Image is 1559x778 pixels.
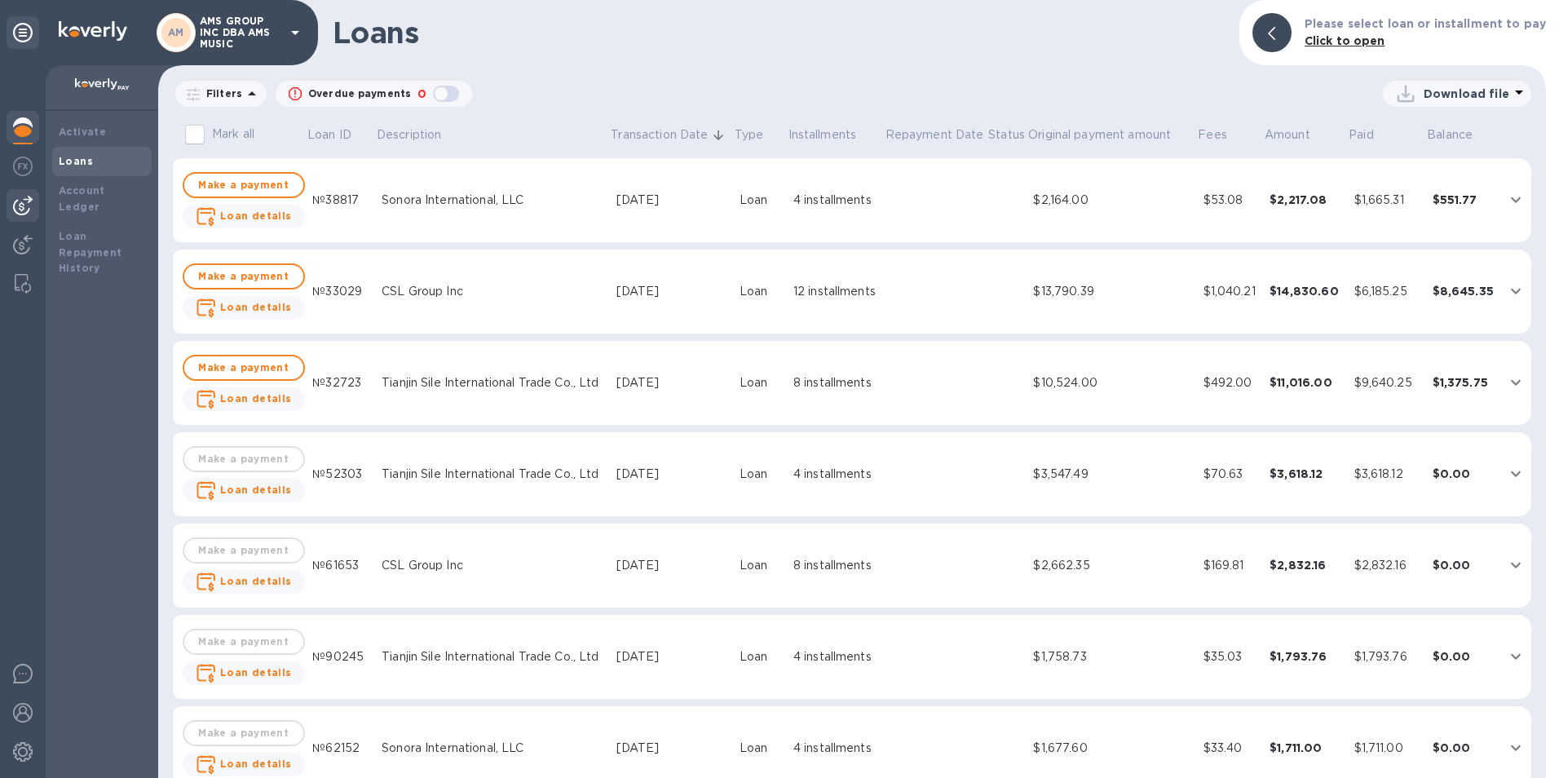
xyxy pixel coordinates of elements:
[988,126,1025,144] p: Status
[183,263,305,290] button: Make a payment
[183,172,305,198] button: Make a payment
[1504,644,1528,669] button: expand row
[220,758,292,770] b: Loan details
[1433,557,1495,573] div: $0.00
[59,184,105,213] b: Account Ledger
[333,15,1226,50] h1: Loans
[312,283,369,300] div: №33029
[1354,557,1420,574] div: $2,832.16
[307,126,351,144] p: Loan ID
[1270,374,1340,391] div: $11,016.00
[312,557,369,574] div: №61653
[312,192,369,209] div: №38817
[1354,648,1420,665] div: $1,793.76
[1033,648,1190,665] div: $1,758.73
[59,155,93,167] b: Loans
[200,15,281,50] p: AMS GROUP INC DBA AMS MUSIC
[220,392,292,404] b: Loan details
[1354,283,1420,300] div: $6,185.25
[7,16,39,49] div: Unpin categories
[1427,126,1494,144] span: Balance
[1203,466,1257,483] div: $70.63
[616,740,727,757] div: [DATE]
[382,283,603,300] div: CSL Group Inc
[788,126,878,144] span: Installments
[220,484,292,496] b: Loan details
[220,575,292,587] b: Loan details
[220,301,292,313] b: Loan details
[220,210,292,222] b: Loan details
[183,479,305,502] button: Loan details
[417,86,426,103] p: 0
[200,86,242,100] p: Filters
[793,648,877,665] div: 4 installments
[183,570,305,594] button: Loan details
[1265,126,1310,144] p: Amount
[1504,553,1528,577] button: expand row
[1504,279,1528,303] button: expand row
[1198,126,1248,144] span: Fees
[382,740,603,757] div: Sonora International, LLC
[382,192,603,209] div: Sonora International, LLC
[1504,736,1528,760] button: expand row
[1349,126,1374,144] p: Paid
[793,192,877,209] div: 4 installments
[740,466,780,483] div: Loan
[183,355,305,381] button: Make a payment
[197,175,290,195] span: Make a payment
[1203,283,1257,300] div: $1,040.21
[885,126,984,144] p: Repayment Date
[1028,126,1192,144] span: Original payment amount
[616,374,727,391] div: [DATE]
[1270,283,1340,299] div: $14,830.60
[740,283,780,300] div: Loan
[735,126,785,144] span: Type
[307,126,373,144] span: Loan ID
[1424,86,1509,102] p: Download file
[382,374,603,391] div: Tianjin Sile International Trade Co., Ltd
[1265,126,1332,144] span: Amount
[168,26,184,38] b: AM
[276,81,472,107] button: Overdue payments0
[1354,192,1420,209] div: $1,665.31
[616,648,727,665] div: [DATE]
[616,557,727,574] div: [DATE]
[793,283,877,300] div: 12 installments
[382,648,603,665] div: Tianjin Sile International Trade Co., Ltd
[1433,740,1495,756] div: $0.00
[1433,283,1495,299] div: $8,645.35
[1433,648,1495,665] div: $0.00
[1354,740,1420,757] div: $1,711.00
[793,466,877,483] div: 4 installments
[1203,740,1257,757] div: $33.40
[197,358,290,378] span: Make a payment
[183,205,305,228] button: Loan details
[183,661,305,685] button: Loan details
[183,296,305,320] button: Loan details
[13,157,33,176] img: Foreign exchange
[1203,648,1257,665] div: $35.03
[793,740,877,757] div: 4 installments
[312,648,369,665] div: №90245
[1203,374,1257,391] div: $492.00
[735,126,764,144] p: Type
[312,740,369,757] div: №62152
[1033,192,1190,209] div: $2,164.00
[220,666,292,679] b: Loan details
[611,126,708,144] p: Transaction Date
[1203,557,1257,574] div: $169.81
[1433,374,1495,391] div: $1,375.75
[212,126,254,143] p: Mark all
[740,557,780,574] div: Loan
[740,740,780,757] div: Loan
[793,374,877,391] div: 8 installments
[1033,557,1190,574] div: $2,662.35
[1033,740,1190,757] div: $1,677.60
[308,86,411,101] p: Overdue payments
[1354,374,1420,391] div: $9,640.25
[1270,192,1340,208] div: $2,217.08
[59,21,127,41] img: Logo
[1427,126,1473,144] p: Balance
[59,230,122,275] b: Loan Repayment History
